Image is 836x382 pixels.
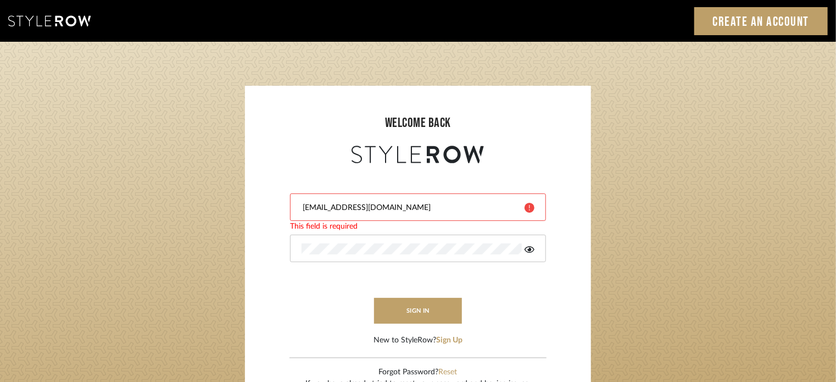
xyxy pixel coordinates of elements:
[290,221,546,232] div: This field is required
[374,298,462,324] button: sign in
[694,7,828,35] a: Create an Account
[374,335,462,346] div: New to StyleRow?
[302,202,516,213] input: Email Address
[439,367,458,378] button: Reset
[306,367,531,378] div: Forgot Password?
[256,113,580,133] div: welcome back
[436,335,462,346] button: Sign Up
